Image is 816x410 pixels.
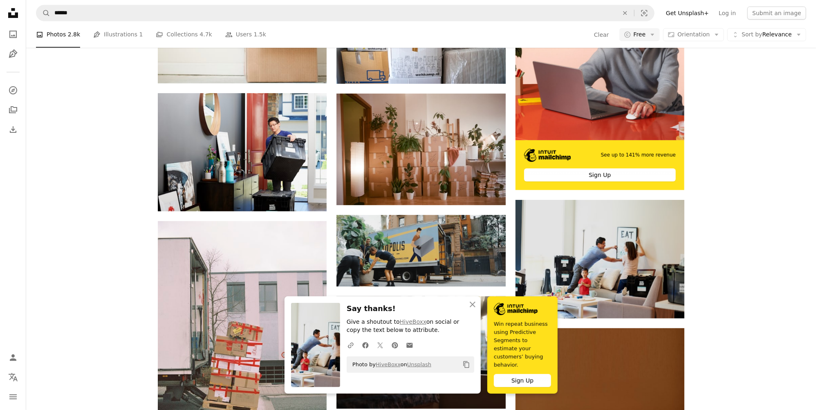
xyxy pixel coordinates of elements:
span: 4.7k [200,30,212,39]
img: woman in blue denim jacket standing beside woman in black shirt [516,200,684,318]
a: Collections 4.7k [156,21,212,47]
a: brown cardboard boxes on gray asphalt road [158,344,327,351]
img: file-1690386555781-336d1949dad1image [524,149,571,162]
button: Language [5,369,21,385]
a: Share on Facebook [358,337,373,353]
a: Log in [714,7,741,20]
img: man in blue polo shirt sitting on chair [158,93,327,211]
a: Share on Twitter [373,337,388,353]
img: A room filled with lots of boxes and plants [336,94,505,206]
a: Get Unsplash+ [661,7,714,20]
a: Share over email [402,337,417,353]
button: Copy to clipboard [460,358,473,372]
button: Orientation [663,28,724,41]
button: Clear [594,28,610,41]
button: Search Unsplash [36,5,50,21]
a: woman in blue shorts and black boots standing beside yellow and white truck during daytime [336,247,505,254]
div: Sign Up [494,374,551,387]
a: Log in / Sign up [5,350,21,366]
a: Illustrations 1 [93,21,143,47]
a: Explore [5,82,21,99]
span: Orientation [677,31,710,37]
button: Submit an image [747,7,806,20]
button: Clear [616,5,634,21]
span: Sort by [742,31,762,37]
h3: Say thanks! [347,303,474,315]
a: Win repeat business using Predictive Segments to estimate your customers’ buying behavior.Sign Up [487,296,558,394]
div: Sign Up [524,168,676,181]
a: Users 1.5k [225,21,266,47]
span: See up to 141% more revenue [601,152,676,159]
span: Relevance [742,30,792,38]
a: Illustrations [5,46,21,62]
span: 1 [139,30,143,39]
a: A room filled with lots of boxes and plants [336,146,505,153]
a: Home — Unsplash [5,5,21,23]
p: Give a shoutout to on social or copy the text below to attribute. [347,318,474,334]
a: HiveBoxx [400,318,426,325]
img: file-1690386555781-336d1949dad1image [494,303,538,315]
span: 1.5k [254,30,266,39]
button: Free [619,28,660,41]
a: Photos [5,26,21,43]
form: Find visuals sitewide [36,5,655,21]
span: Free [634,30,646,38]
span: Win repeat business using Predictive Segments to estimate your customers’ buying behavior. [494,320,551,369]
a: woman in blue denim jacket standing beside woman in black shirt [516,255,684,263]
img: woman in blue shorts and black boots standing beside yellow and white truck during daytime [336,215,505,286]
a: Unsplash [407,361,431,367]
a: HiveBoxx [376,361,401,367]
a: Download History [5,121,21,138]
button: Menu [5,389,21,405]
a: Collections [5,102,21,118]
span: Photo by on [348,358,431,371]
a: Share on Pinterest [388,337,402,353]
button: Visual search [634,5,654,21]
a: man in blue polo shirt sitting on chair [158,148,327,156]
button: Sort byRelevance [727,28,806,41]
